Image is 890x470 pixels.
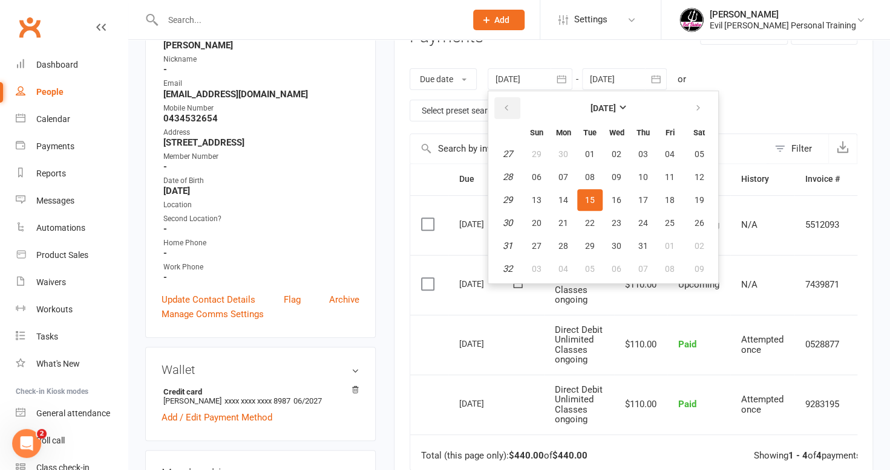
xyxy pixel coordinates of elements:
a: Workouts [16,296,128,323]
strong: - [163,224,359,234]
button: 13 [524,189,549,211]
small: Wednesday [609,128,624,137]
button: 27 [524,235,549,257]
span: 06 [532,172,542,182]
th: Due [448,164,544,195]
button: 15 [577,189,603,211]
span: 03 [532,264,542,274]
button: 04 [657,143,682,165]
a: Payments [16,133,128,160]
span: 22 [585,218,595,228]
button: 11 [657,166,682,188]
span: 08 [585,172,595,182]
button: 02 [604,143,629,165]
div: Address [163,127,359,138]
div: [PERSON_NAME] [710,9,856,20]
div: Roll call [36,436,65,445]
div: Workouts [36,304,73,314]
span: 06/2027 [293,396,322,405]
td: $110.00 [614,375,667,434]
span: Direct Debit Unlimited Classes ongoing [555,384,603,425]
span: 02 [695,241,704,251]
span: Upcoming [678,279,719,290]
small: Tuesday [583,128,597,137]
div: Calendar [36,114,70,124]
span: 16 [612,195,621,205]
span: 07 [558,172,568,182]
button: 24 [630,212,656,234]
em: 27 [503,149,512,159]
button: 16 [604,189,629,211]
li: [PERSON_NAME] [162,385,359,407]
a: People [16,79,128,106]
button: 01 [577,143,603,165]
button: 03 [630,143,656,165]
span: 12 [695,172,704,182]
input: Search by invoice number [410,134,768,163]
strong: [PERSON_NAME] [163,40,359,51]
div: Email [163,78,359,89]
button: 30 [551,143,576,165]
div: Location [163,199,359,211]
span: 27 [532,241,542,251]
strong: - [163,272,359,283]
div: Waivers [36,277,66,287]
button: 25 [657,212,682,234]
input: Search... [159,11,457,28]
span: N/A [741,279,757,290]
span: 30 [558,149,568,159]
a: Flag [284,292,301,307]
div: Second Location? [163,213,359,225]
span: 03 [638,149,648,159]
div: Mobile Number [163,103,359,114]
span: 30 [612,241,621,251]
button: 04 [551,258,576,280]
span: Attempted once [741,394,784,415]
div: Payments [36,141,74,151]
div: People [36,87,64,97]
a: Clubworx [15,12,45,42]
strong: [STREET_ADDRESS] [163,137,359,148]
button: 26 [684,212,715,234]
button: Filter [768,134,828,163]
span: 11 [665,172,675,182]
div: [DATE] [459,394,515,413]
span: 17 [638,195,648,205]
button: 22 [577,212,603,234]
strong: - [163,248,359,259]
button: 07 [551,166,576,188]
small: Friday [666,128,675,137]
td: $110.00 [614,255,667,315]
span: 23 [612,218,621,228]
span: 01 [665,241,675,251]
span: 29 [585,241,595,251]
a: Dashboard [16,51,128,79]
div: Tasks [36,332,58,341]
a: Reports [16,160,128,187]
button: 29 [524,143,549,165]
div: [DATE] [459,274,515,293]
a: Roll call [16,427,128,454]
button: 29 [577,235,603,257]
button: 31 [630,235,656,257]
a: Tasks [16,323,128,350]
span: Attempted once [741,334,784,355]
strong: - [163,161,359,172]
span: 15 [585,195,595,205]
div: Messages [36,196,74,205]
span: 20 [532,218,542,228]
a: General attendance kiosk mode [16,400,128,427]
strong: $440.00 [552,450,587,461]
div: or [678,72,686,86]
span: 06 [612,264,621,274]
small: Sunday [530,128,543,137]
strong: $440.00 [509,450,544,461]
span: 04 [665,149,675,159]
button: 08 [577,166,603,188]
span: 19 [695,195,704,205]
button: 14 [551,189,576,211]
button: Due date [410,68,477,90]
div: Member Number [163,151,359,163]
span: 10 [638,172,648,182]
span: 31 [638,241,648,251]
